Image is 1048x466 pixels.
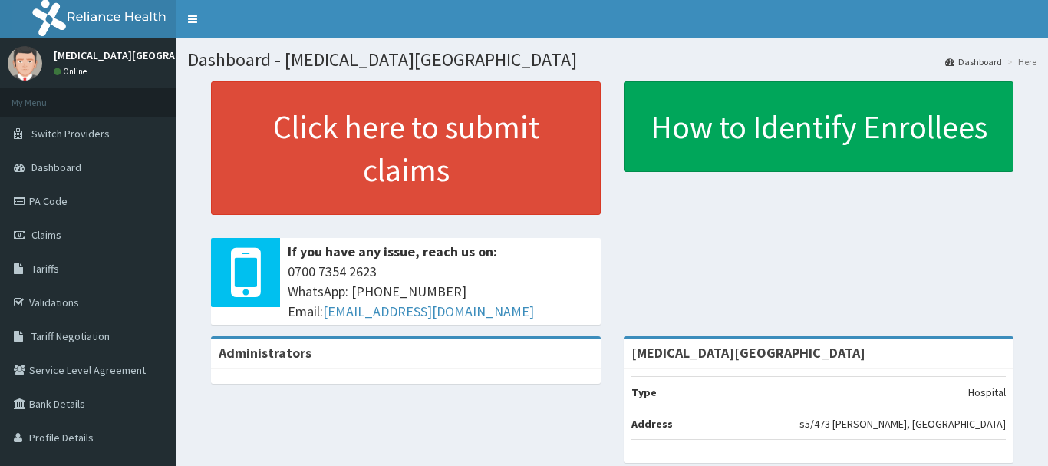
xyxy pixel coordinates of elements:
p: Hospital [968,385,1006,400]
span: Dashboard [31,160,81,174]
b: Administrators [219,344,311,362]
a: Click here to submit claims [211,81,601,215]
span: 0700 7354 2623 WhatsApp: [PHONE_NUMBER] Email: [288,262,593,321]
a: [EMAIL_ADDRESS][DOMAIN_NAME] [323,302,534,320]
a: Online [54,66,91,77]
b: Address [631,417,673,431]
p: s5/473 [PERSON_NAME], [GEOGRAPHIC_DATA] [799,416,1006,431]
a: How to Identify Enrollees [624,81,1013,172]
h1: Dashboard - [MEDICAL_DATA][GEOGRAPHIC_DATA] [188,50,1036,70]
span: Claims [31,228,61,242]
a: Dashboard [945,55,1002,68]
b: If you have any issue, reach us on: [288,243,497,260]
li: Here [1004,55,1036,68]
span: Switch Providers [31,127,110,140]
b: Type [631,385,657,399]
img: User Image [8,46,42,81]
span: Tariffs [31,262,59,276]
strong: [MEDICAL_DATA][GEOGRAPHIC_DATA] [631,344,865,362]
p: [MEDICAL_DATA][GEOGRAPHIC_DATA] [54,50,231,61]
span: Tariff Negotiation [31,329,110,343]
